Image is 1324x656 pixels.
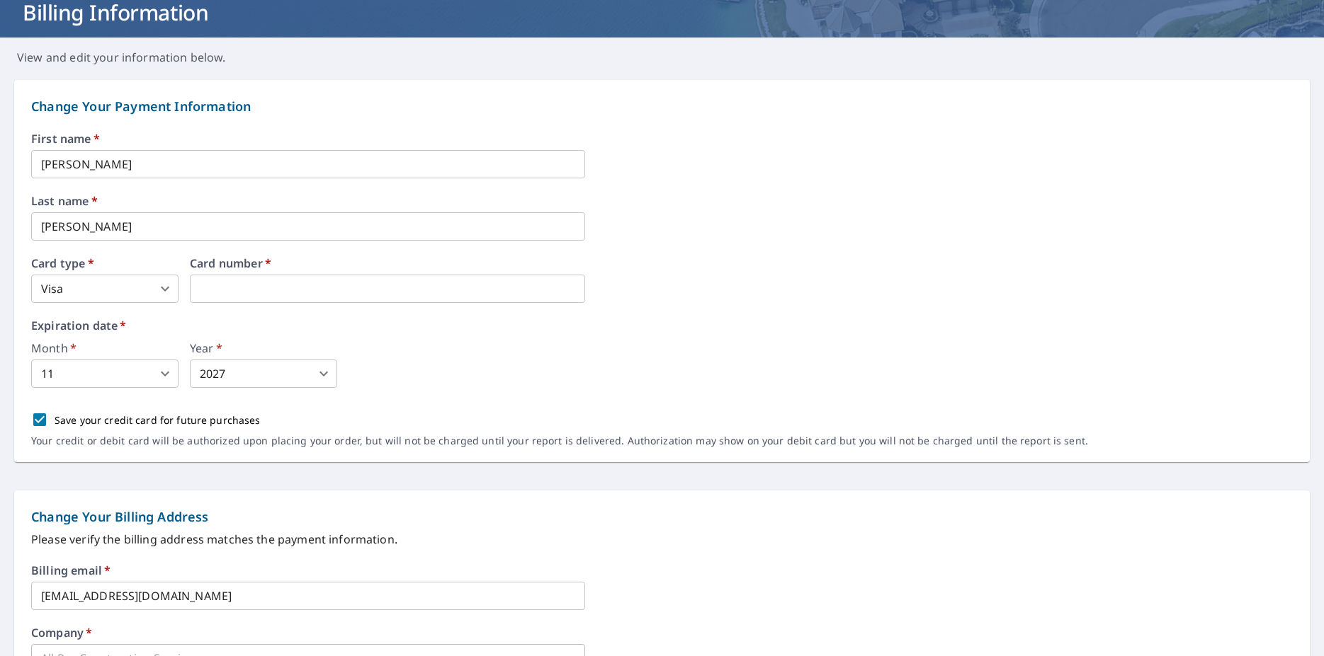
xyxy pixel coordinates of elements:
label: Company [31,627,92,638]
div: Visa [31,275,179,303]
label: Month [31,343,179,354]
label: Card number [190,258,585,269]
p: Change Your Billing Address [31,507,1293,526]
label: Year [190,343,337,354]
p: Your credit or debit card will be authorized upon placing your order, but will not be charged unt... [31,435,1088,447]
label: Expiration date [31,320,1293,331]
p: Change Your Payment Information [31,97,1293,116]
label: Billing email [31,565,111,576]
iframe: secure payment field [190,275,585,303]
p: Save your credit card for future purchases [55,413,261,427]
div: 2027 [190,359,337,388]
div: 11 [31,359,179,388]
label: First name [31,133,1293,144]
label: Card type [31,258,179,269]
p: Please verify the billing address matches the payment information. [31,531,1293,548]
label: Last name [31,195,1293,207]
